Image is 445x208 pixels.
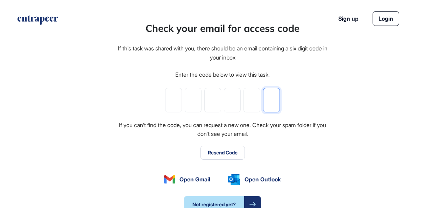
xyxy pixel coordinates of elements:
a: Open Outlook [228,174,281,185]
div: If this task was shared with you, there should be an email containing a six digit code in your inbox [117,44,328,62]
div: Enter the code below to view this task. [175,70,270,79]
a: Sign up [338,14,359,23]
div: If you can't find the code, you can request a new one. Check your spam folder if you don't see yo... [117,121,328,139]
span: Open Outlook [245,175,281,183]
span: Open Gmail [179,175,210,183]
a: Open Gmail [164,175,210,183]
a: entrapeer-logo [17,15,59,27]
a: Login [373,11,399,26]
button: Resend Code [200,146,245,160]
